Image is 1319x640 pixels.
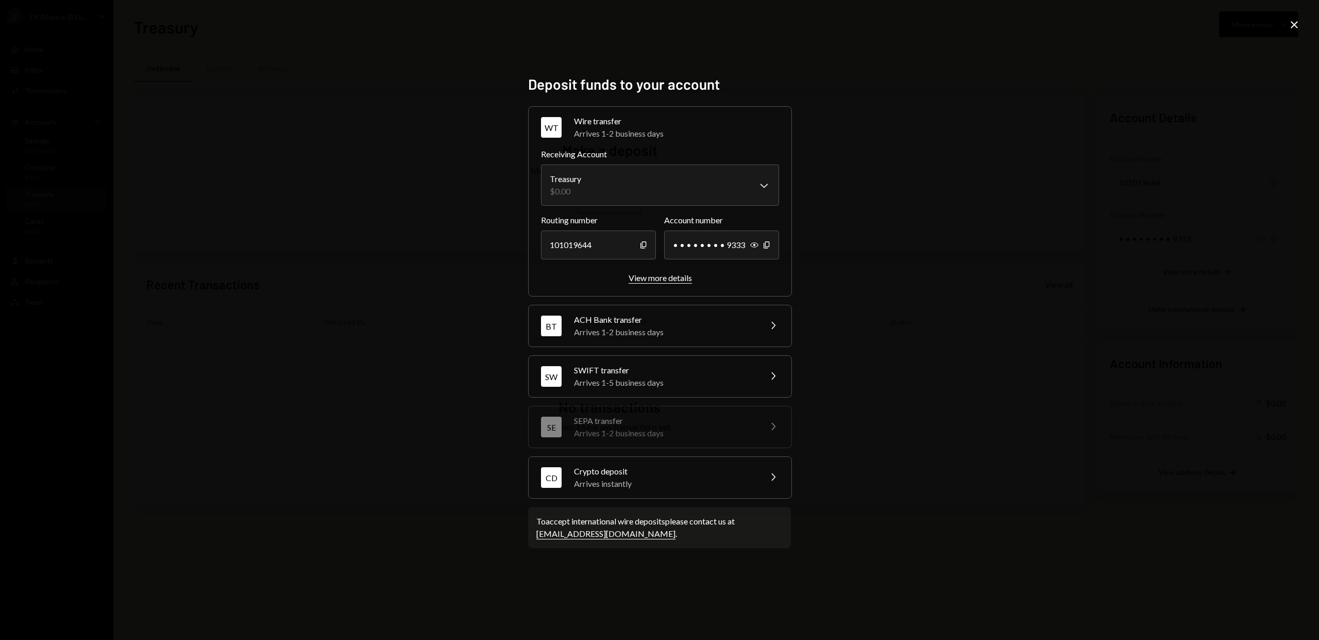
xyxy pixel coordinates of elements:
label: Receiving Account [541,148,779,160]
div: WTWire transferArrives 1-2 business days [541,148,779,284]
a: [EMAIL_ADDRESS][DOMAIN_NAME] [536,529,675,539]
div: CD [541,467,562,488]
div: SW [541,366,562,387]
div: Arrives 1-2 business days [574,326,754,338]
button: BTACH Bank transferArrives 1-2 business days [529,305,791,347]
div: Wire transfer [574,115,779,127]
div: Arrives instantly [574,478,754,490]
div: SWIFT transfer [574,364,754,376]
div: SE [541,417,562,437]
div: • • • • • • • • 9333 [664,231,779,259]
button: WTWire transferArrives 1-2 business days [529,107,791,148]
div: Arrives 1-5 business days [574,376,754,389]
div: BT [541,316,562,336]
div: Crypto deposit [574,465,754,478]
h2: Deposit funds to your account [528,74,791,94]
div: WT [541,117,562,138]
label: Account number [664,214,779,226]
div: To accept international wire deposits please contact us at . [536,515,783,540]
div: Arrives 1-2 business days [574,427,754,439]
button: CDCrypto depositArrives instantly [529,457,791,498]
button: SESEPA transferArrives 1-2 business days [529,406,791,448]
div: SEPA transfer [574,415,754,427]
button: Receiving Account [541,165,779,206]
button: View more details [629,273,692,284]
div: Arrives 1-2 business days [574,127,779,140]
div: View more details [629,273,692,283]
button: SWSWIFT transferArrives 1-5 business days [529,356,791,397]
label: Routing number [541,214,656,226]
div: ACH Bank transfer [574,314,754,326]
div: 101019644 [541,231,656,259]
